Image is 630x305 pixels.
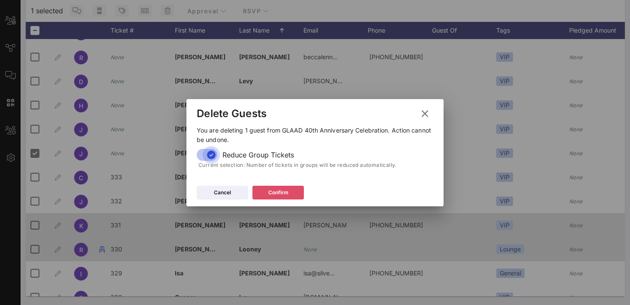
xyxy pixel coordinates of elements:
[198,162,396,168] span: Current selection: Number of tickets in groups will be reduced automatically.
[214,188,231,197] div: Cancel
[197,107,267,120] div: Delete Guests
[197,186,248,199] button: Cancel
[222,151,294,159] span: Reduce Group Tickets
[252,186,304,199] button: Confirm
[268,188,288,197] div: Confirm
[197,126,433,145] p: You are deleting 1 guest from GLAAD 40th Anniversary Celebration. Action cannot be undone.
